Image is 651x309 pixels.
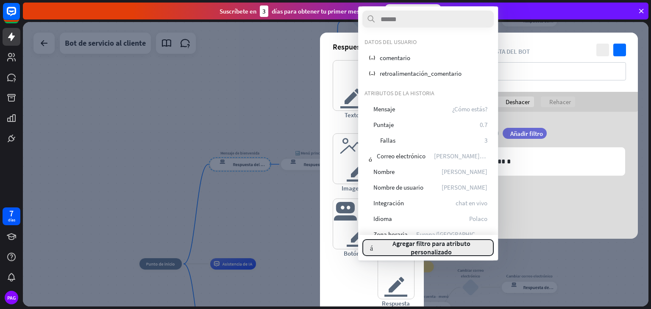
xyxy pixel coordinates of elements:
[442,183,487,191] font: [PERSON_NAME]
[373,199,404,207] font: Integración
[549,98,571,106] font: Rehacer
[262,7,266,15] font: 3
[369,137,376,143] font: fallo de bloque
[506,98,530,106] font: Deshacer
[380,54,410,62] font: comentario
[373,215,392,223] font: Idioma
[442,168,487,176] span: Peter Crauch
[369,55,375,61] font: variable
[452,105,487,113] font: ¿Cómo estás?
[380,136,395,144] font: Fallas
[377,152,426,160] font: Correo electrónico
[373,121,394,129] font: Puntaje
[442,183,487,191] span: Peter Crauch
[510,130,543,138] font: Añadir filtro
[3,207,20,225] a: 7 días
[272,7,378,15] font: días para obtener tu primer mes por $1
[8,217,15,223] font: días
[469,215,487,223] font: Polaco
[480,121,487,129] font: 0.7
[369,156,372,162] font: correo electrónico
[9,208,14,218] font: 7
[7,295,16,301] font: PAG
[369,70,375,77] font: variable
[442,168,487,176] font: [PERSON_NAME]
[373,105,395,113] font: Mensaje
[416,230,494,238] font: Europa/[GEOGRAPHIC_DATA]
[434,152,487,160] span: peter@crauch.com
[392,239,470,256] font: Agregar filtro para atributo personalizado
[484,136,487,144] font: 3
[473,47,530,55] font: Respuesta del bot
[7,3,32,29] button: Abrir el widget de chat LiveChat
[380,69,462,77] font: retroalimentación_comentario
[362,239,494,256] button: másAgregar filtro para atributo personalizado
[364,89,434,97] font: ATRIBUTOS DE LA HISTORIA
[220,7,256,15] font: Suscríbete en
[370,244,373,251] font: más
[416,230,487,238] span: Europa/Varsovia
[364,38,417,46] font: DATOS DEL USUARIO
[373,230,408,238] font: Zona horaria
[373,183,423,191] font: Nombre de usuario
[456,199,487,207] font: chat en vivo
[434,152,574,160] font: [PERSON_NAME][EMAIL_ADDRESS][DOMAIN_NAME]
[373,168,395,176] font: Nombre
